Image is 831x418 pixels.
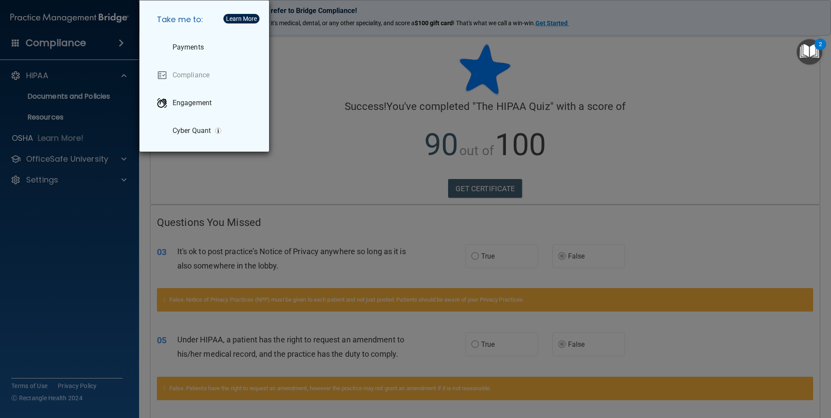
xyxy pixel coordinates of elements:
p: Engagement [173,99,212,107]
a: Engagement [150,91,262,115]
div: Learn More [226,16,257,22]
h5: Take me to: [150,7,262,32]
div: 2 [819,44,822,56]
a: Cyber Quant [150,119,262,143]
button: Learn More [223,14,259,23]
p: Payments [173,43,204,52]
a: Compliance [150,63,262,87]
a: Payments [150,35,262,60]
button: Open Resource Center, 2 new notifications [797,39,822,65]
p: Cyber Quant [173,126,211,135]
